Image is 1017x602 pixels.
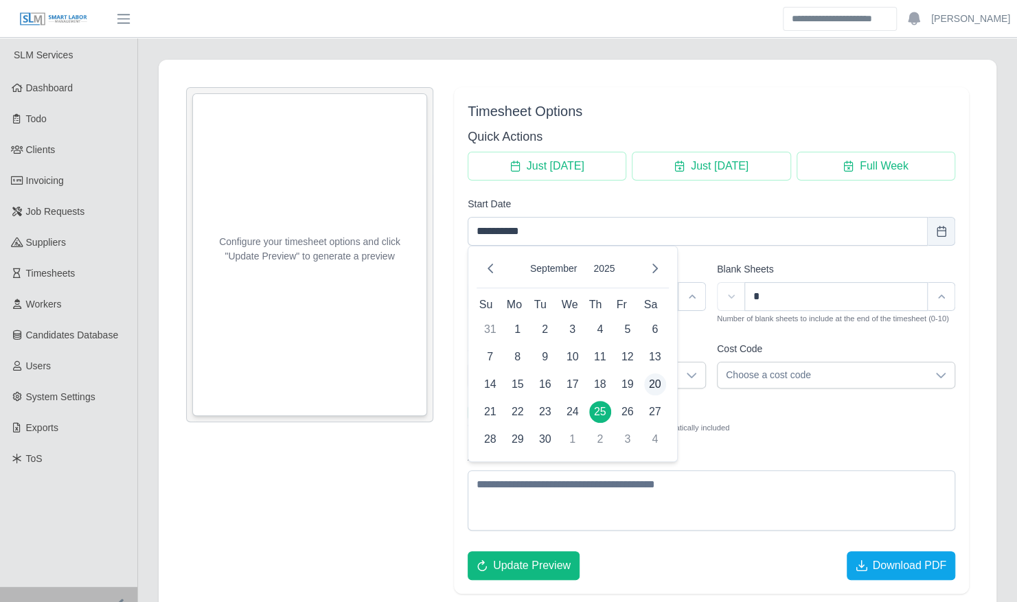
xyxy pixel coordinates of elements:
span: 20 [644,373,666,395]
button: Choose Month [525,259,582,279]
td: 25 [586,398,614,426]
span: 8 [507,346,529,368]
span: 4 [589,319,611,340]
span: Timesheets [26,268,76,279]
span: 10 [562,346,584,368]
span: 7 [479,346,501,368]
span: We [562,299,578,310]
td: 4 [586,316,614,343]
span: Todo [26,113,47,124]
span: Users [26,360,52,371]
td: 12 [614,343,641,371]
td: 11 [586,343,614,371]
span: 2 [534,319,556,340]
span: 11 [589,346,611,368]
span: Exports [26,422,58,433]
span: 24 [562,401,584,423]
td: 14 [477,371,504,398]
span: ToS [26,453,43,464]
td: 7 [477,343,504,371]
td: 1 [504,316,532,343]
span: 1 [507,319,529,340]
span: SLM Services [14,49,73,60]
button: Download PDF [847,551,955,580]
small: When checked, workers assigned to the jobsite will be automatically included [468,422,955,434]
td: 13 [641,343,669,371]
span: 18 [589,373,611,395]
span: 12 [617,346,639,368]
span: Suppliers [26,237,66,248]
span: 21 [479,401,501,423]
span: Clients [26,144,56,155]
span: 29 [507,428,529,450]
button: Next Month [641,255,669,282]
label: Cost Code [717,342,762,356]
td: 21 [477,398,504,426]
span: 15 [507,373,529,395]
span: Workers [26,299,62,310]
button: Choose Year [588,259,620,279]
a: [PERSON_NAME] [931,12,1010,26]
span: 27 [644,401,666,423]
div: Choose Date [468,246,678,462]
td: 17 [559,371,586,398]
td: 4 [641,426,669,453]
td: 3 [614,426,641,453]
td: 28 [477,426,504,453]
span: 30 [534,428,556,450]
span: System Settings [26,391,95,402]
p: Configure your timesheet options and click "Update Preview" to generate a preview [193,235,426,264]
small: Number of blank sheets to include at the end of the timesheet (0-10) [717,314,949,323]
td: 3 [559,316,586,343]
span: 17 [562,373,584,395]
span: Download PDF [872,557,946,574]
button: Full Week [797,152,955,181]
td: 6 [641,316,669,343]
span: 22 [507,401,529,423]
td: 26 [614,398,641,426]
td: 16 [532,371,559,398]
span: Full Week [860,158,909,174]
span: Tu [534,299,547,310]
td: 29 [504,426,532,453]
span: Mo [507,299,522,310]
span: 9 [534,346,556,368]
td: 24 [559,398,586,426]
span: 6 [644,319,666,340]
td: 15 [504,371,532,398]
div: Timesheet Options [468,101,955,121]
span: 16 [534,373,556,395]
td: 9 [532,343,559,371]
span: 25 [589,401,611,423]
td: 1 [559,426,586,453]
button: Previous Month [477,255,504,282]
td: 18 [586,371,614,398]
button: Update Preview [468,551,580,580]
td: 8 [504,343,532,371]
label: Blank Sheets [717,262,774,277]
span: 14 [479,373,501,395]
button: Choose Date [928,217,955,246]
span: 23 [534,401,556,423]
span: Just [DATE] [691,158,749,174]
td: 31 [477,316,504,343]
td: 20 [641,371,669,398]
td: 19 [614,371,641,398]
label: Start Date [468,197,511,211]
span: 3 [562,319,584,340]
span: Update Preview [493,557,571,574]
span: Candidates Database [26,329,119,340]
span: Su [479,299,493,310]
td: 2 [532,316,559,343]
span: 13 [644,346,666,368]
span: Th [589,299,602,310]
img: SLM Logo [19,12,88,27]
td: 22 [504,398,532,426]
span: 5 [617,319,639,340]
td: 10 [559,343,586,371]
td: 27 [641,398,669,426]
button: Just Tomorrow [632,152,790,181]
span: Invoicing [26,175,64,186]
span: 19 [617,373,639,395]
input: Search [783,7,897,31]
